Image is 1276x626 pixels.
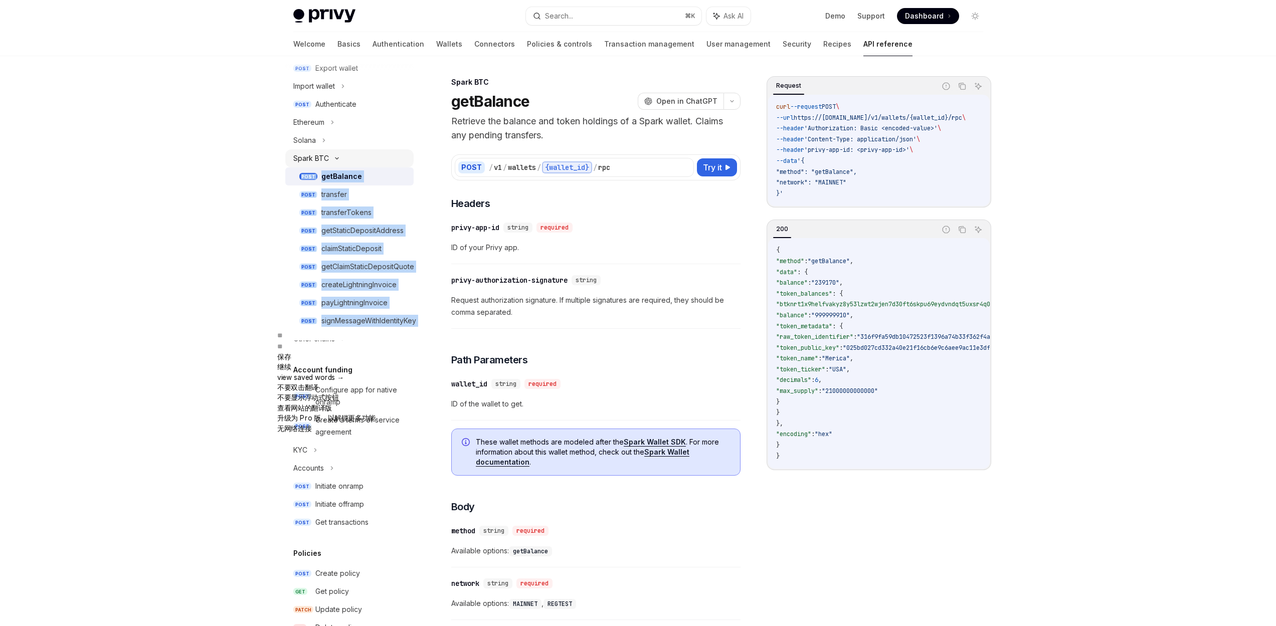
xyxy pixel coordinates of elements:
[451,545,741,557] span: Available options:
[818,376,822,384] span: ,
[940,80,953,93] button: Report incorrect code
[451,353,528,367] span: Path Parameters
[822,354,850,362] span: "Merica"
[293,570,311,577] span: POST
[776,135,804,143] span: --header
[604,32,694,56] a: Transaction management
[543,599,576,609] code: REGTEST
[776,290,832,298] span: "token_balances"
[790,103,822,111] span: --request
[811,311,850,319] span: "999999910"
[832,290,843,298] span: : {
[776,354,818,362] span: "token_name"
[846,365,850,373] span: ,
[972,223,985,236] button: Ask AI
[776,452,780,460] span: }
[808,279,811,287] span: :
[818,354,822,362] span: :
[315,567,360,579] div: Create policy
[776,365,825,373] span: "token_ticker"
[299,263,317,271] span: POST
[542,161,592,173] div: {wallet_id}
[293,462,324,474] div: Accounts
[293,588,307,595] span: GET
[839,344,843,352] span: :
[293,116,324,128] div: Ethereum
[509,546,552,556] code: getBalance
[451,275,568,285] div: privy-authorization-signature
[321,188,347,200] div: transfer
[853,333,857,341] span: :
[776,387,818,395] span: "max_supply"
[458,161,485,173] div: POST
[293,444,307,456] div: KYC
[451,398,741,410] span: ID of the wallet to get.
[804,146,909,154] span: 'privy-app-id: <privy-app-id>'
[811,279,839,287] span: "239170"
[277,362,376,372] div: 继续
[512,526,549,536] div: required
[285,513,414,531] a: POSTGet transactions
[897,8,959,24] a: Dashboard
[956,223,969,236] button: Copy the contents from the code block
[285,222,414,240] a: POSTgetStaticDepositAddress
[293,80,335,92] div: Import wallet
[825,365,829,373] span: :
[863,32,913,56] a: API reference
[293,547,321,559] h5: Policies
[321,279,397,291] div: createLightningInvoice
[823,32,851,56] a: Recipes
[776,157,797,165] span: --data
[598,162,610,172] div: rpc
[850,311,853,319] span: ,
[285,600,414,618] a: PATCHUpdate policy
[576,276,597,284] span: string
[776,246,780,254] span: {
[940,223,953,236] button: Report incorrect code
[526,7,701,25] button: Search...⌘K
[495,380,516,388] span: string
[494,162,502,172] div: v1
[962,114,966,122] span: \
[293,9,355,23] img: light logo
[299,281,317,289] span: POST
[451,242,741,254] span: ID of your Privy app.
[776,333,853,341] span: "raw_token_identifier"
[808,311,811,319] span: :
[776,300,1011,308] span: "btknrt1x9helfvakyz8y53lzwt2wjen7d30ft6skpu69eydvndqt5uxsr4q0zvugn"
[451,114,741,142] p: Retrieve the balance and token holdings of a Spark wallet. Claims any pending transfers.
[299,173,317,180] span: POST
[315,585,349,597] div: Get policy
[956,80,969,93] button: Copy the contents from the code block
[321,243,382,255] div: claimStaticDeposit
[507,224,528,232] span: string
[293,134,316,146] div: Solana
[815,376,818,384] span: 6
[285,495,414,513] a: POSTInitiate offramp
[832,322,843,330] span: : {
[373,32,424,56] a: Authentication
[451,196,490,211] span: Headers
[451,526,475,536] div: method
[285,203,414,222] a: POSTtransferTokens
[321,206,372,219] div: transferTokens
[451,500,475,514] span: Body
[451,77,741,87] div: Spark BTC
[285,564,414,582] a: POSTCreate policy
[811,376,815,384] span: :
[277,372,376,382] div: view saved words →
[293,501,311,508] span: POST
[285,240,414,258] a: POSTclaimStaticDeposit
[285,276,414,294] a: POSTcreateLightningInvoice
[299,227,317,235] span: POST
[293,152,329,164] div: Spark BTC
[487,579,508,587] span: string
[285,95,414,113] a: POSTAuthenticate
[706,7,751,25] button: Ask AI
[776,311,808,319] span: "balance"
[277,403,332,412] a: 此网站已有翻译版
[776,189,783,197] span: }'
[509,599,541,609] code: MAINNET
[476,437,730,467] span: These wallet methods are modeled after the . For more information about this wallet method, check...
[293,32,325,56] a: Welcome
